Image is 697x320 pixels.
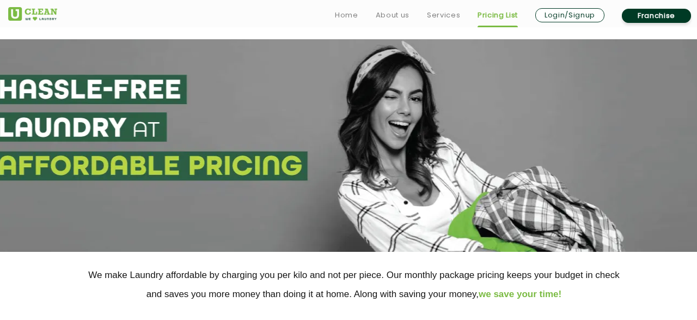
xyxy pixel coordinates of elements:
[479,289,561,299] span: we save your time!
[478,9,518,22] a: Pricing List
[376,9,409,22] a: About us
[622,9,691,23] a: Franchise
[535,8,604,22] a: Login/Signup
[427,9,460,22] a: Services
[335,9,358,22] a: Home
[8,7,57,21] img: UClean Laundry and Dry Cleaning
